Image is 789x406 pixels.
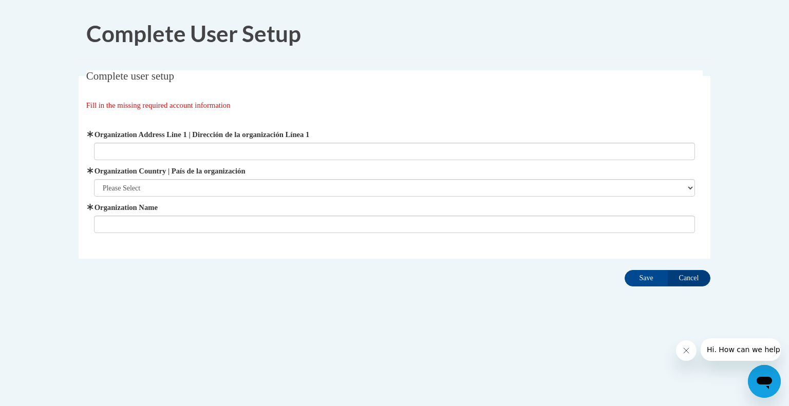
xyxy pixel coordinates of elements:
input: Metadata input [94,143,696,160]
input: Cancel [667,270,710,286]
span: Complete user setup [86,70,174,82]
iframe: Button to launch messaging window [748,365,781,398]
span: Fill in the missing required account information [86,101,231,109]
input: Save [625,270,668,286]
label: Organization Name [94,202,696,213]
input: Metadata input [94,216,696,233]
span: Complete User Setup [86,20,301,47]
span: Hi. How can we help? [6,7,83,15]
iframe: Message from company [701,338,781,361]
label: Organization Country | País de la organización [94,165,696,177]
label: Organization Address Line 1 | Dirección de la organización Línea 1 [94,129,696,140]
iframe: Close message [676,340,697,361]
